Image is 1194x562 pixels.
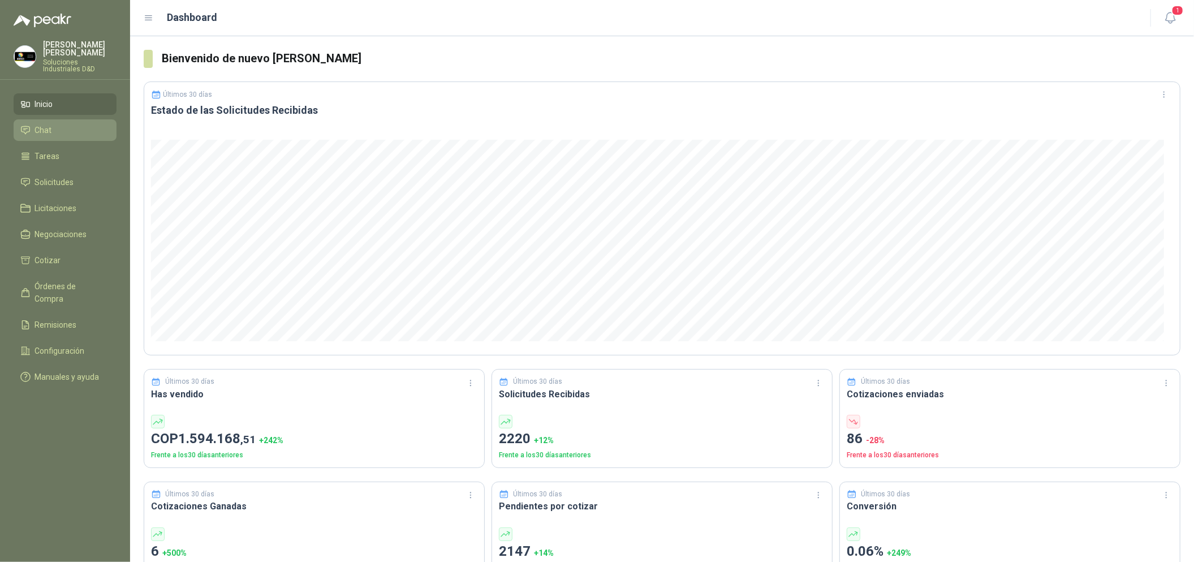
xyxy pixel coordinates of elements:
[151,387,477,401] h3: Has vendido
[847,428,1173,450] p: 86
[35,280,106,305] span: Órdenes de Compra
[35,345,85,357] span: Configuración
[514,489,563,500] p: Últimos 30 días
[847,450,1173,461] p: Frente a los 30 días anteriores
[166,489,215,500] p: Últimos 30 días
[14,14,71,27] img: Logo peakr
[162,548,187,557] span: + 500 %
[43,59,117,72] p: Soluciones Industriales D&D
[35,150,60,162] span: Tareas
[163,91,213,98] p: Últimos 30 días
[847,499,1173,513] h3: Conversión
[499,499,825,513] h3: Pendientes por cotizar
[14,276,117,310] a: Órdenes de Compra
[35,254,61,267] span: Cotizar
[35,98,53,110] span: Inicio
[14,171,117,193] a: Solicitudes
[167,10,218,25] h1: Dashboard
[14,366,117,388] a: Manuales y ayuda
[14,224,117,245] a: Negociaciones
[534,548,554,557] span: + 14 %
[240,433,256,446] span: ,51
[178,431,256,447] span: 1.594.168
[14,145,117,167] a: Tareas
[35,371,100,383] span: Manuales y ayuda
[35,202,77,214] span: Licitaciones
[1160,8,1180,28] button: 1
[151,428,477,450] p: COP
[151,499,477,513] h3: Cotizaciones Ganadas
[887,548,911,557] span: + 249 %
[35,124,52,136] span: Chat
[35,228,87,241] span: Negociaciones
[14,250,117,271] a: Cotizar
[43,41,117,57] p: [PERSON_NAME] [PERSON_NAME]
[14,340,117,362] a: Configuración
[861,489,911,500] p: Últimos 30 días
[166,376,215,387] p: Últimos 30 días
[499,428,825,450] p: 2220
[151,104,1173,117] h3: Estado de las Solicitudes Recibidas
[259,436,283,445] span: + 242 %
[861,376,911,387] p: Últimos 30 días
[14,93,117,115] a: Inicio
[866,436,885,445] span: -28 %
[14,314,117,336] a: Remisiones
[499,450,825,461] p: Frente a los 30 días anteriores
[14,46,36,67] img: Company Logo
[1171,5,1184,16] span: 1
[14,198,117,219] a: Licitaciones
[151,450,477,461] p: Frente a los 30 días anteriores
[847,387,1173,401] h3: Cotizaciones enviadas
[14,119,117,141] a: Chat
[162,50,1180,67] h3: Bienvenido de nuevo [PERSON_NAME]
[35,176,74,188] span: Solicitudes
[499,387,825,401] h3: Solicitudes Recibidas
[514,376,563,387] p: Últimos 30 días
[534,436,554,445] span: + 12 %
[35,319,77,331] span: Remisiones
